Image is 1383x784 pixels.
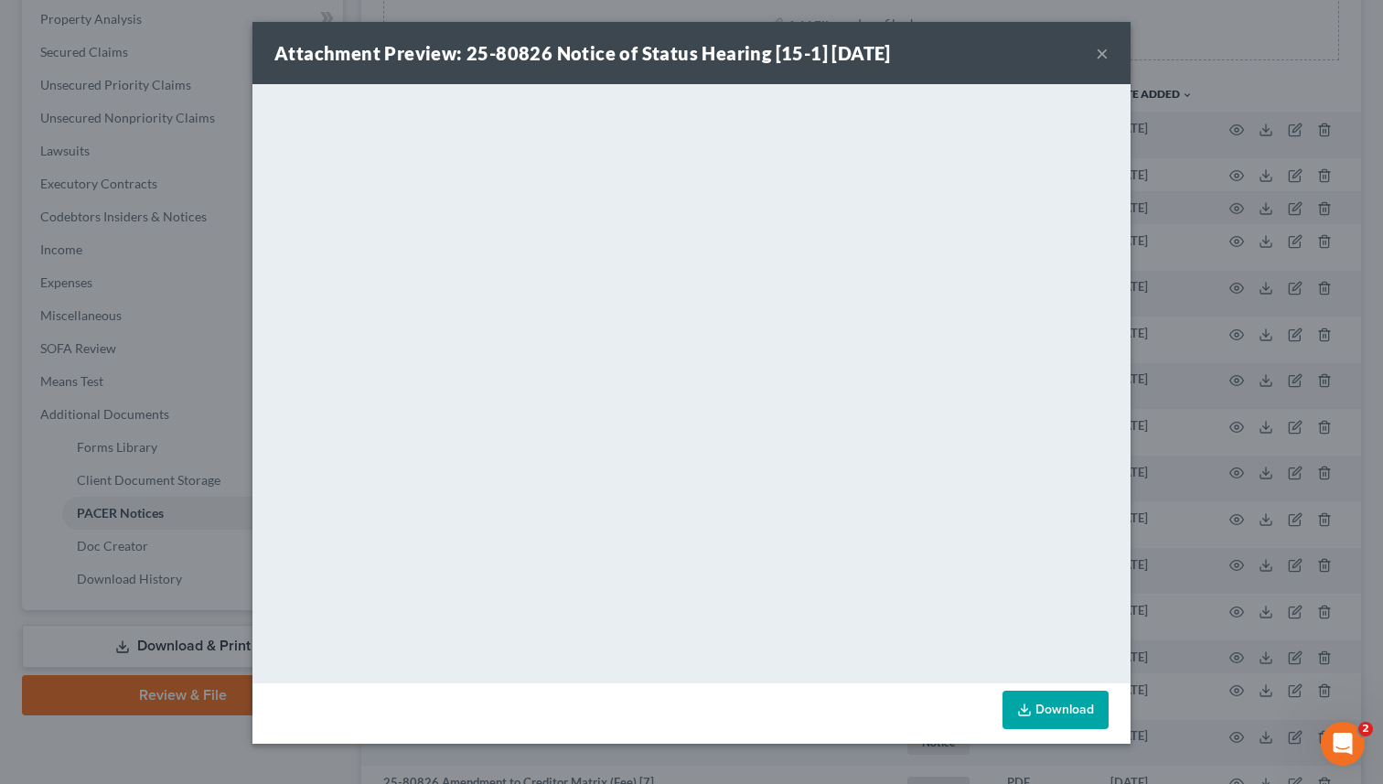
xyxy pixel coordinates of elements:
[1096,42,1109,64] button: ×
[1002,691,1109,729] a: Download
[274,42,891,64] strong: Attachment Preview: 25-80826 Notice of Status Hearing [15-1] [DATE]
[1358,722,1373,736] span: 2
[1321,722,1365,766] iframe: Intercom live chat
[252,84,1131,679] iframe: <object ng-attr-data='[URL][DOMAIN_NAME]' type='application/pdf' width='100%' height='650px'></ob...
